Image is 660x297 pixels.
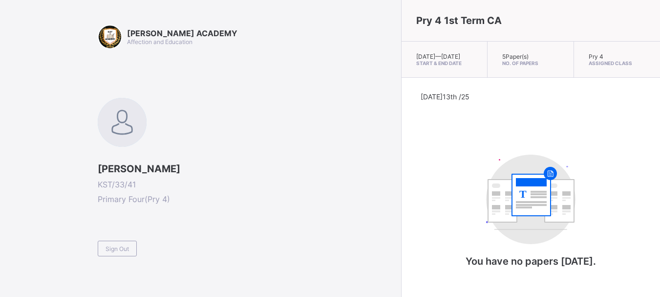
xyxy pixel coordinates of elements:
[416,53,460,60] span: [DATE] — [DATE]
[589,60,645,66] span: Assigned Class
[433,255,628,267] p: You have no papers [DATE].
[416,15,502,26] span: Pry 4 1st Term CA
[502,60,558,66] span: No. of Papers
[98,180,396,189] span: KST/33/41
[127,28,237,38] span: [PERSON_NAME] ACADEMY
[502,53,529,60] span: 5 Paper(s)
[98,194,396,204] span: Primary Four ( Pry 4 )
[106,245,129,252] span: Sign Out
[421,92,469,101] span: [DATE] 13th /25
[433,145,628,287] div: You have no papers today.
[416,60,472,66] span: Start & End Date
[589,53,603,60] span: Pry 4
[98,163,396,175] span: [PERSON_NAME]
[519,188,527,200] tspan: T
[127,38,192,46] span: Affection and Education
